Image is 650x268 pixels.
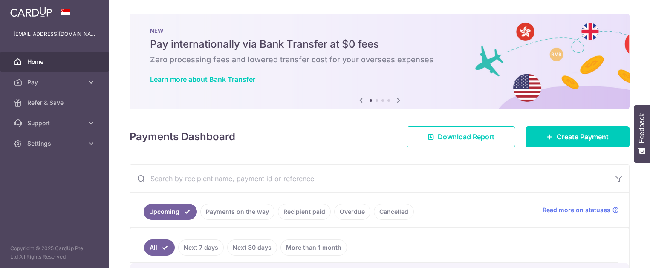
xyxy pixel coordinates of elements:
[200,204,274,220] a: Payments on the way
[543,206,610,214] span: Read more on statuses
[27,139,84,148] span: Settings
[634,105,650,163] button: Feedback - Show survey
[150,75,255,84] a: Learn more about Bank Transfer
[130,165,609,192] input: Search by recipient name, payment id or reference
[130,14,630,109] img: Bank transfer banner
[178,239,224,256] a: Next 7 days
[10,7,52,17] img: CardUp
[130,129,235,144] h4: Payments Dashboard
[14,30,95,38] p: [EMAIL_ADDRESS][DOMAIN_NAME]
[27,119,84,127] span: Support
[27,58,84,66] span: Home
[280,239,347,256] a: More than 1 month
[407,126,515,147] a: Download Report
[526,126,630,147] a: Create Payment
[543,206,619,214] a: Read more on statuses
[150,55,609,65] h6: Zero processing fees and lowered transfer cost for your overseas expenses
[334,204,370,220] a: Overdue
[557,132,609,142] span: Create Payment
[438,132,494,142] span: Download Report
[374,204,414,220] a: Cancelled
[144,204,197,220] a: Upcoming
[278,204,331,220] a: Recipient paid
[638,113,646,143] span: Feedback
[150,27,609,34] p: NEW
[227,239,277,256] a: Next 30 days
[27,78,84,86] span: Pay
[144,239,175,256] a: All
[27,98,84,107] span: Refer & Save
[150,37,609,51] h5: Pay internationally via Bank Transfer at $0 fees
